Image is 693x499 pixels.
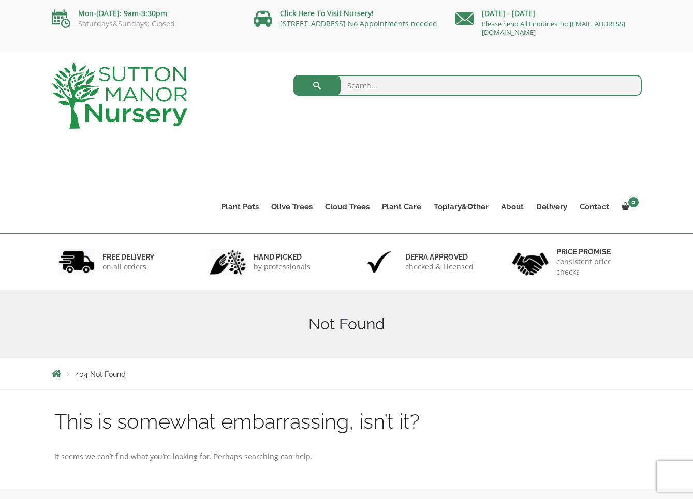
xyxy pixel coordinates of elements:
p: It seems we can’t find what you’re looking for. Perhaps searching can help. [54,450,639,463]
h1: This is somewhat embarrassing, isn’t it? [54,411,639,432]
a: About [495,200,530,214]
h6: Defra approved [405,252,474,262]
a: Topiary&Other [427,200,495,214]
p: checked & Licensed [405,262,474,272]
nav: Breadcrumbs [52,370,642,378]
img: 4.jpg [512,246,549,278]
a: Please Send All Enquiries To: [EMAIL_ADDRESS][DOMAIN_NAME] [482,19,625,37]
p: by professionals [254,262,311,272]
a: Plant Pots [215,200,265,214]
p: on all orders [102,262,154,272]
img: 2.jpg [210,249,246,275]
a: Olive Trees [265,200,319,214]
p: Mon-[DATE]: 9am-3:30pm [52,7,238,20]
p: consistent price checks [556,256,635,277]
h1: Not Found [52,315,642,334]
a: Contact [573,200,615,214]
img: 3.jpg [361,249,397,275]
a: 0 [615,200,642,214]
a: Cloud Trees [319,200,376,214]
span: 0 [628,197,639,207]
p: Saturdays&Sundays: Closed [52,20,238,28]
a: Plant Care [376,200,427,214]
img: 1.jpg [58,249,95,275]
a: Delivery [530,200,573,214]
h6: hand picked [254,252,311,262]
a: Click Here To Visit Nursery! [280,8,374,18]
p: [DATE] - [DATE] [455,7,642,20]
h6: FREE DELIVERY [102,252,154,262]
span: 404 Not Found [75,370,126,379]
h6: Price promise [556,247,635,256]
img: logo [52,62,187,129]
input: Search... [293,75,642,96]
a: [STREET_ADDRESS] No Appointments needed [280,19,437,28]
